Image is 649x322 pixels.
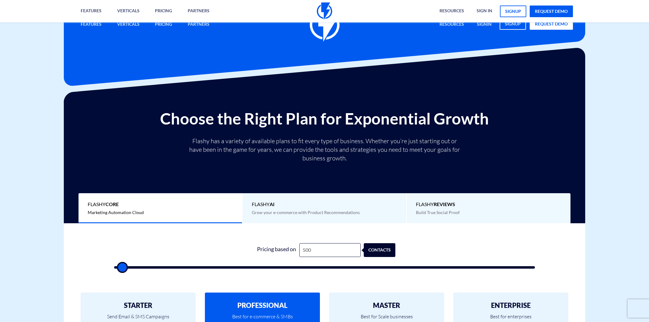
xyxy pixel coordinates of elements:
[435,18,469,31] a: Resources
[253,243,299,257] div: Pricing based on
[183,18,214,31] a: Partners
[252,210,360,215] span: Grow your e-commerce with Product Recommendations
[530,18,573,30] a: request demo
[88,201,233,208] span: Flashy
[472,18,496,31] a: signin
[500,6,526,17] a: signup
[106,201,119,207] b: Core
[367,243,398,257] div: contacts
[150,18,177,31] a: Pricing
[463,302,559,309] h2: ENTERPRISE
[68,110,581,127] h2: Choose the Right Plan for Exponential Growth
[434,201,455,207] b: REVIEWS
[500,18,526,30] a: signup
[88,210,144,215] span: Marketing Automation Cloud
[90,302,186,309] h2: STARTER
[113,18,144,31] a: Verticals
[416,201,561,208] span: Flashy
[186,137,463,163] p: Flashy has a variety of available plans to fit every type of business. Whether you’re just starti...
[76,18,106,31] a: Features
[338,302,435,309] h2: MASTER
[530,6,573,17] a: request demo
[214,302,311,309] h2: PROFESSIONAL
[252,201,397,208] span: Flashy
[416,210,460,215] span: Build True Social Proof
[270,201,275,207] b: AI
